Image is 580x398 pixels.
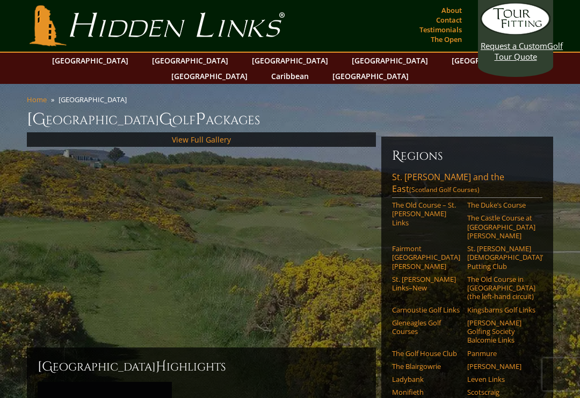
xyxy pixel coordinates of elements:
[27,109,553,130] h1: [GEOGRAPHIC_DATA] olf ackages
[467,362,535,371] a: [PERSON_NAME]
[159,109,172,130] span: G
[156,358,166,375] span: H
[481,3,550,62] a: Request a CustomGolf Tour Quote
[428,32,465,47] a: The Open
[38,358,365,375] h2: [GEOGRAPHIC_DATA] ighlights
[392,375,460,383] a: Ladybank
[47,53,134,68] a: [GEOGRAPHIC_DATA]
[392,171,542,198] a: St. [PERSON_NAME] and the East(Scotland Golf Courses)
[166,68,253,84] a: [GEOGRAPHIC_DATA]
[409,185,480,194] span: (Scotland Golf Courses)
[195,109,206,130] span: P
[481,40,547,51] span: Request a Custom
[392,201,460,227] a: The Old Course – St. [PERSON_NAME] Links
[346,53,433,68] a: [GEOGRAPHIC_DATA]
[417,22,465,37] a: Testimonials
[392,362,460,371] a: The Blairgowrie
[147,53,234,68] a: [GEOGRAPHIC_DATA]
[467,318,535,345] a: [PERSON_NAME] Golfing Society Balcomie Links
[266,68,314,84] a: Caribbean
[467,305,535,314] a: Kingsbarns Golf Links
[172,134,231,145] a: View Full Gallery
[59,95,131,104] li: [GEOGRAPHIC_DATA]
[467,201,535,209] a: The Duke’s Course
[467,275,535,301] a: The Old Course in [GEOGRAPHIC_DATA] (the left-hand circuit)
[392,244,460,271] a: Fairmont [GEOGRAPHIC_DATA][PERSON_NAME]
[467,244,535,271] a: St. [PERSON_NAME] [DEMOGRAPHIC_DATA]’ Putting Club
[392,275,460,293] a: St. [PERSON_NAME] Links–New
[392,318,460,336] a: Gleneagles Golf Courses
[439,3,465,18] a: About
[327,68,414,84] a: [GEOGRAPHIC_DATA]
[467,388,535,396] a: Scotscraig
[467,375,535,383] a: Leven Links
[467,349,535,358] a: Panmure
[446,53,533,68] a: [GEOGRAPHIC_DATA]
[433,12,465,27] a: Contact
[247,53,334,68] a: [GEOGRAPHIC_DATA]
[467,214,535,240] a: The Castle Course at [GEOGRAPHIC_DATA][PERSON_NAME]
[392,388,460,396] a: Monifieth
[27,95,47,104] a: Home
[392,305,460,314] a: Carnoustie Golf Links
[392,147,542,165] h6: Regions
[392,349,460,358] a: The Golf House Club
